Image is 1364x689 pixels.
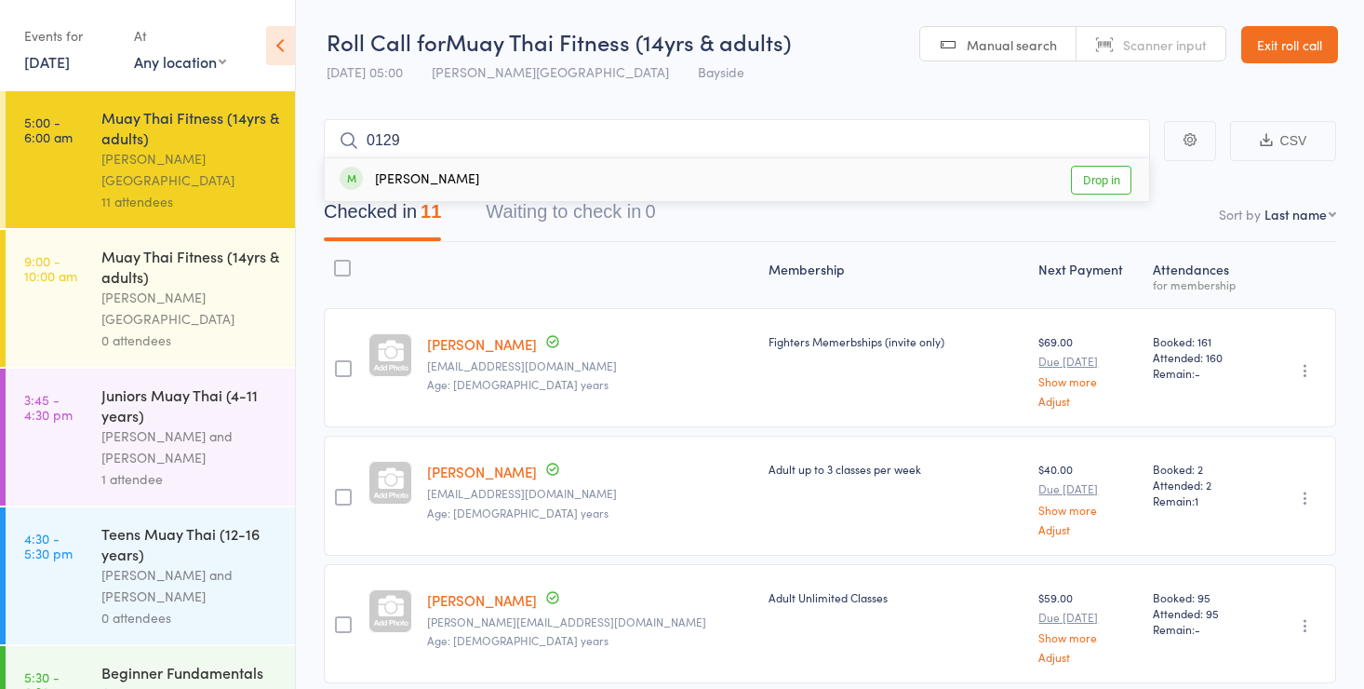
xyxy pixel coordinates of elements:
small: C-mbrown@hotmail.com [427,487,754,500]
div: Adult up to 3 classes per week [769,461,1024,477]
time: 5:00 - 6:00 am [24,115,73,144]
button: Waiting to check in0 [486,192,655,241]
div: Muay Thai Fitness (14yrs & adults) [101,107,279,148]
div: Last name [1264,205,1327,223]
label: Sort by [1219,205,1261,223]
a: Show more [1038,504,1138,516]
div: 11 [421,201,441,222]
div: 1 attendee [101,468,279,490]
div: Teens Muay Thai (12-16 years) [101,523,279,564]
span: Bayside [698,62,744,81]
span: Booked: 2 [1153,461,1250,477]
div: Atten­dances [1145,250,1258,300]
div: $69.00 [1038,333,1138,407]
div: [PERSON_NAME] [340,169,479,191]
div: Events for [24,20,115,51]
time: 9:00 - 10:00 am [24,253,77,283]
span: - [1195,365,1200,381]
small: Due [DATE] [1038,482,1138,495]
span: Manual search [967,35,1057,54]
span: Remain: [1153,365,1250,381]
span: Age: [DEMOGRAPHIC_DATA] years [427,632,608,648]
a: [PERSON_NAME] [427,334,537,354]
button: Checked in11 [324,192,441,241]
div: 11 attendees [101,191,279,212]
div: $59.00 [1038,589,1138,663]
small: Due [DATE] [1038,355,1138,368]
a: [PERSON_NAME] [427,590,537,610]
span: Booked: 95 [1153,589,1250,605]
span: [PERSON_NAME][GEOGRAPHIC_DATA] [432,62,669,81]
div: Any location [134,51,226,72]
a: [DATE] [24,51,70,72]
a: 3:45 -4:30 pmJuniors Muay Thai (4-11 years)[PERSON_NAME] and [PERSON_NAME]1 attendee [6,369,295,506]
a: [PERSON_NAME] [427,462,537,481]
span: Remain: [1153,493,1250,508]
span: Attended: 95 [1153,605,1250,621]
span: [DATE] 05:00 [327,62,403,81]
div: for membership [1153,278,1250,290]
input: Search by name [324,119,1150,162]
div: Adult Unlimited Classes [769,589,1024,605]
a: Show more [1038,375,1138,387]
div: Fighters Memerbships (invite only) [769,333,1024,349]
span: Age: [DEMOGRAPHIC_DATA] years [427,505,608,520]
span: Attended: 160 [1153,349,1250,365]
a: Adjust [1038,395,1138,407]
a: Adjust [1038,523,1138,535]
div: Next Payment [1031,250,1145,300]
a: 5:00 -6:00 amMuay Thai Fitness (14yrs & adults)[PERSON_NAME][GEOGRAPHIC_DATA]11 attendees [6,91,295,228]
span: Remain: [1153,621,1250,637]
button: CSV [1230,121,1336,161]
div: $40.00 [1038,461,1138,534]
small: Due [DATE] [1038,611,1138,624]
a: 9:00 -10:00 amMuay Thai Fitness (14yrs & adults)[PERSON_NAME][GEOGRAPHIC_DATA]0 attendees [6,230,295,367]
div: Membership [761,250,1032,300]
a: Adjust [1038,651,1138,663]
small: Kirsten.jade05@gmail.com [427,615,754,628]
a: Exit roll call [1241,26,1338,63]
a: Drop in [1071,166,1131,195]
span: Roll Call for [327,26,446,57]
time: 4:30 - 5:30 pm [24,531,73,561]
div: At [134,20,226,51]
span: Age: [DEMOGRAPHIC_DATA] years [427,376,608,392]
span: Muay Thai Fitness (14yrs & adults) [446,26,791,57]
small: Davestatic_@hotmail.com [427,359,754,372]
span: 1 [1195,493,1198,508]
div: 0 attendees [101,607,279,628]
time: 3:45 - 4:30 pm [24,392,73,422]
span: Booked: 161 [1153,333,1250,349]
div: [PERSON_NAME][GEOGRAPHIC_DATA] [101,148,279,191]
span: Attended: 2 [1153,477,1250,493]
div: 0 [645,201,655,222]
div: Muay Thai Fitness (14yrs & adults) [101,246,279,287]
div: [PERSON_NAME][GEOGRAPHIC_DATA] [101,287,279,330]
div: [PERSON_NAME] and [PERSON_NAME] [101,426,279,468]
div: [PERSON_NAME] and [PERSON_NAME] [101,564,279,607]
a: Show more [1038,631,1138,643]
span: - [1195,621,1200,637]
div: Juniors Muay Thai (4-11 years) [101,385,279,426]
span: Scanner input [1123,35,1207,54]
a: 4:30 -5:30 pmTeens Muay Thai (12-16 years)[PERSON_NAME] and [PERSON_NAME]0 attendees [6,507,295,644]
div: 0 attendees [101,330,279,351]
